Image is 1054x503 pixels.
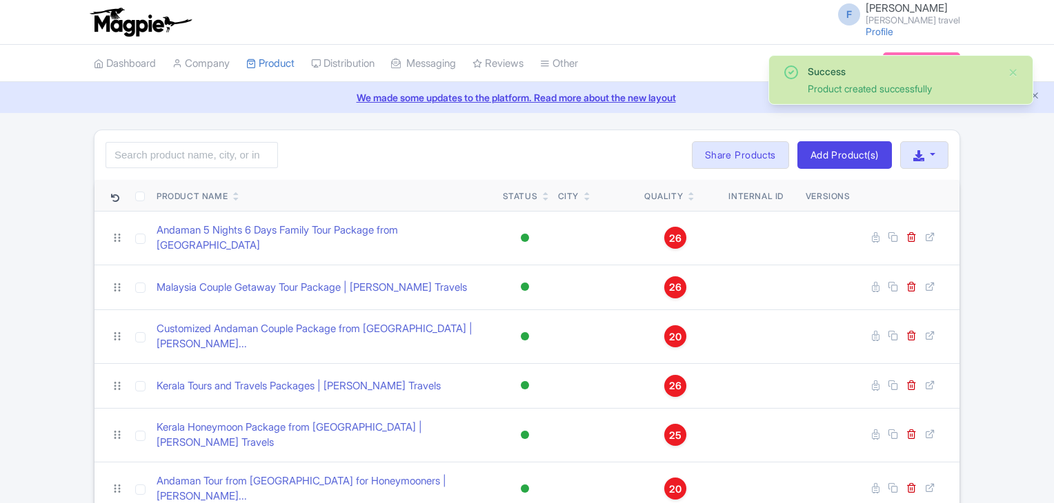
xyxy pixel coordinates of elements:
[669,482,682,497] span: 20
[518,277,532,297] div: Active
[644,190,683,203] div: Quality
[391,45,456,83] a: Messaging
[669,329,682,345] span: 20
[157,190,228,203] div: Product Name
[558,190,579,203] div: City
[800,180,856,212] th: Versions
[692,141,789,169] a: Share Products
[157,280,467,296] a: Malaysia Couple Getaway Tour Package | [PERSON_NAME] Travels
[644,276,707,298] a: 26
[838,3,860,25] span: F
[518,479,532,499] div: Active
[866,25,893,37] a: Profile
[808,81,997,96] div: Product created successfully
[644,478,707,500] a: 20
[518,425,532,445] div: Active
[669,428,682,443] span: 25
[866,16,960,25] small: [PERSON_NAME] travel
[8,90,1046,105] a: We made some updates to the platform. Read more about the new layout
[157,223,492,254] a: Andaman 5 Nights 6 Days Family Tour Package from [GEOGRAPHIC_DATA]
[644,375,707,397] a: 26
[669,378,682,393] span: 26
[157,321,492,352] a: Customized Andaman Couple Package from [GEOGRAPHIC_DATA] | [PERSON_NAME]...
[246,45,295,83] a: Product
[473,45,524,83] a: Reviews
[518,376,532,396] div: Active
[883,52,960,73] a: Subscription
[1008,64,1019,81] button: Close
[669,280,682,295] span: 26
[311,45,375,83] a: Distribution
[157,420,492,451] a: Kerala Honeymoon Package from [GEOGRAPHIC_DATA] | [PERSON_NAME] Travels
[713,180,800,212] th: Internal ID
[797,141,892,169] a: Add Product(s)
[540,45,578,83] a: Other
[94,45,156,83] a: Dashboard
[172,45,230,83] a: Company
[1030,89,1040,105] button: Close announcement
[644,424,707,446] a: 25
[830,3,960,25] a: F [PERSON_NAME] [PERSON_NAME] travel
[157,378,441,394] a: Kerala Tours and Travels Packages | [PERSON_NAME] Travels
[644,325,707,347] a: 20
[644,227,707,249] a: 26
[866,1,948,14] span: [PERSON_NAME]
[669,231,682,246] span: 26
[518,327,532,347] div: Active
[503,190,538,203] div: Status
[106,142,278,168] input: Search product name, city, or interal id
[87,7,194,37] img: logo-ab69f6fb50320c5b225c76a69d11143b.png
[518,228,532,248] div: Active
[808,64,997,79] div: Success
